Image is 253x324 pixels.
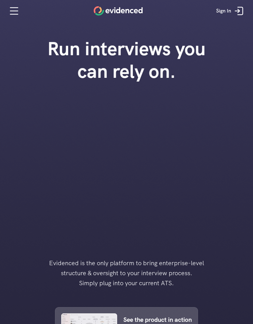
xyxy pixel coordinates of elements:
h4: Evidenced is the only platform to bring enterprise-level structure & oversight to your interview ... [39,258,214,288]
h1: Run interviews you can rely on. [37,37,216,83]
a: Home [94,6,143,16]
a: Sign In [211,2,250,20]
p: Sign In [216,7,231,15]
